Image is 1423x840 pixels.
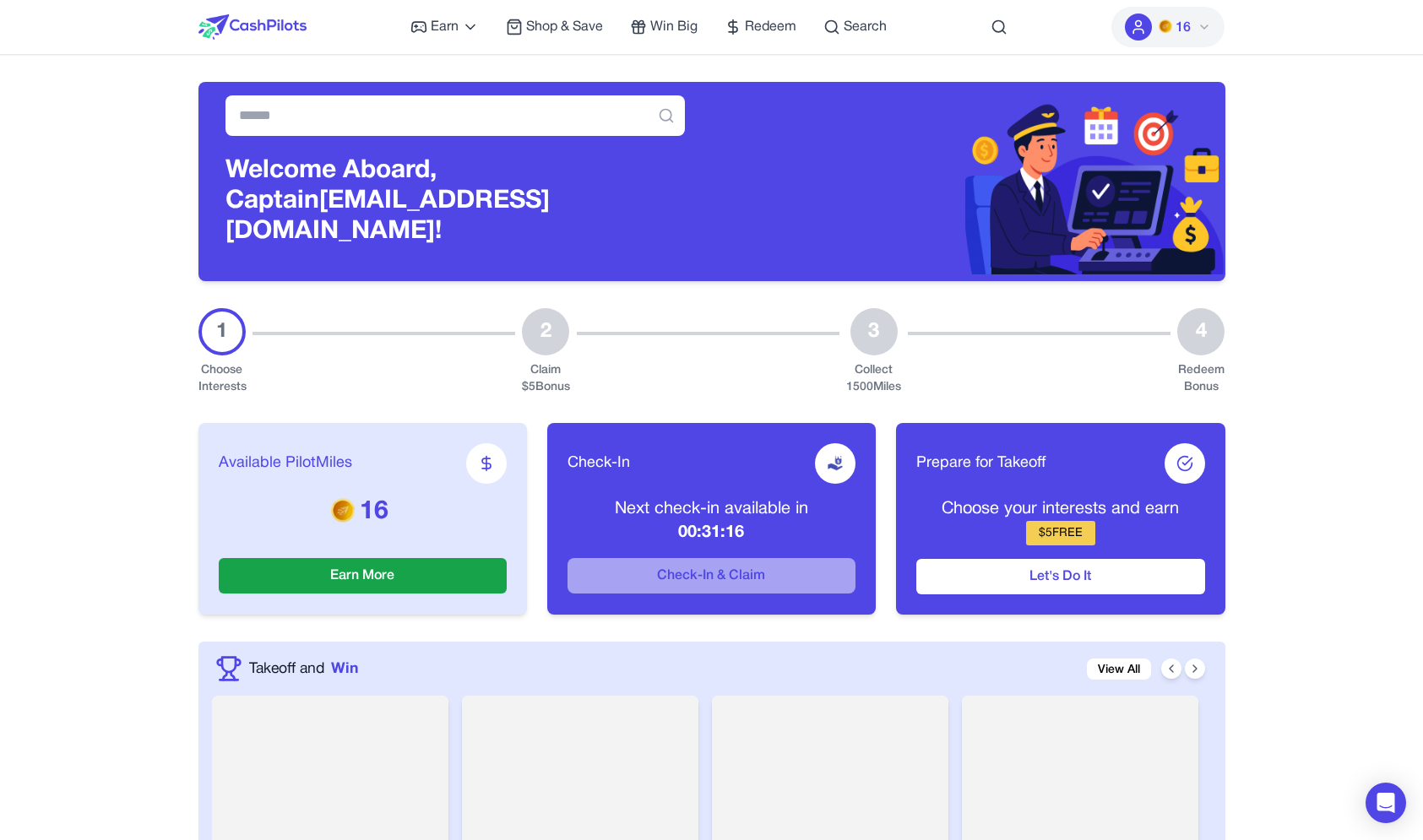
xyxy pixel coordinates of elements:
[916,559,1204,594] button: Let's Do It
[844,17,887,37] span: Search
[431,17,459,37] span: Earn
[827,455,844,472] img: receive-dollar
[198,308,246,355] div: 1
[219,558,507,593] button: Earn More
[846,362,901,396] div: Collect 1500 Miles
[522,308,569,355] div: 2
[1159,19,1172,33] img: PMs
[1087,658,1151,680] a: View All
[568,452,630,475] span: Check-In
[630,17,698,37] a: Win Big
[526,17,603,37] span: Shop & Save
[568,558,855,593] button: Check-In & Claim
[568,497,855,521] p: Next check-in available in
[1366,783,1406,823] div: Open Intercom Messenger
[219,452,352,475] span: Available PilotMiles
[712,89,1225,274] img: Header decoration
[823,17,887,37] a: Search
[249,658,358,680] a: Takeoff andWin
[1111,7,1225,47] button: PMs16
[1176,18,1191,38] span: 16
[650,17,698,37] span: Win Big
[1177,308,1225,355] div: 4
[225,156,685,247] h3: Welcome Aboard, Captain [EMAIL_ADDRESS][DOMAIN_NAME]!
[1026,521,1095,545] div: $ 5 FREE
[725,17,796,37] a: Redeem
[745,17,796,37] span: Redeem
[198,362,246,396] div: Choose Interests
[916,497,1204,521] p: Choose your interests and earn
[522,362,570,396] div: Claim $ 5 Bonus
[916,452,1046,475] span: Prepare for Takeoff
[568,521,855,545] p: 00:31:16
[219,497,507,528] p: 16
[331,498,355,522] img: PMs
[198,14,307,40] img: CashPilots Logo
[331,658,358,680] span: Win
[506,17,603,37] a: Shop & Save
[1177,362,1225,396] div: Redeem Bonus
[410,17,479,37] a: Earn
[249,658,324,680] span: Takeoff and
[850,308,898,355] div: 3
